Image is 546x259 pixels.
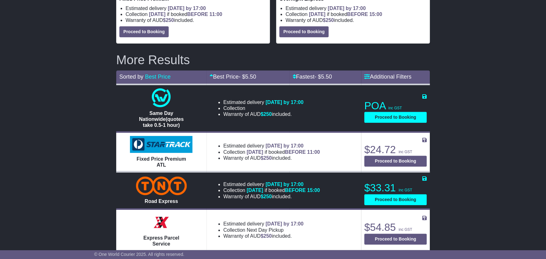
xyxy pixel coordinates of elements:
[399,188,412,192] span: inc GST
[149,12,166,17] span: [DATE]
[364,221,427,234] p: $54.85
[223,227,304,233] li: Collection
[126,5,267,11] li: Estimated delivery
[279,26,329,37] button: Proceed to Booking
[247,227,284,233] span: Next Day Pickup
[223,155,320,161] li: Warranty of AUD included.
[116,53,430,67] h2: More Results
[187,12,208,17] span: BEFORE
[266,100,304,105] span: [DATE] by 17:00
[119,74,143,80] span: Sorted by
[223,221,304,227] li: Estimated delivery
[321,74,332,80] span: 5.50
[314,74,332,80] span: - $
[307,188,320,193] span: 15:00
[388,106,402,110] span: inc GST
[325,18,334,23] span: 250
[223,99,304,105] li: Estimated delivery
[263,233,272,239] span: 250
[247,188,263,193] span: [DATE]
[266,182,304,187] span: [DATE] by 17:00
[145,199,178,204] span: Road Express
[364,234,427,245] button: Proceed to Booking
[323,18,334,23] span: $
[247,188,320,193] span: if booked
[309,12,325,17] span: [DATE]
[145,74,171,80] a: Best Price
[364,143,427,156] p: $24.72
[285,5,427,11] li: Estimated delivery
[152,88,171,107] img: One World Courier: Same Day Nationwide(quotes take 0.5-1 hour)
[399,150,412,154] span: inc GST
[285,188,306,193] span: BEFORE
[126,17,267,23] li: Warranty of AUD included.
[261,111,272,117] span: $
[261,233,272,239] span: $
[223,149,320,155] li: Collection
[245,74,256,80] span: 5.50
[328,6,366,11] span: [DATE] by 17:00
[285,149,306,155] span: BEFORE
[223,105,304,111] li: Collection
[136,176,187,195] img: TNT Domestic: Road Express
[126,11,267,17] li: Collection
[263,155,272,161] span: 250
[143,235,179,246] span: Express Parcel Service
[364,182,427,194] p: $33.31
[209,12,222,17] span: 11:00
[292,74,332,80] a: Fastest- $5.50
[285,17,427,23] li: Warranty of AUD included.
[223,143,320,149] li: Estimated delivery
[266,221,304,226] span: [DATE] by 17:00
[247,149,263,155] span: [DATE]
[263,111,272,117] span: 250
[223,194,320,199] li: Warranty of AUD included.
[364,112,427,123] button: Proceed to Booking
[309,12,382,17] span: if booked
[149,12,222,17] span: if booked
[364,100,427,112] p: POA
[266,143,304,148] span: [DATE] by 17:00
[210,74,256,80] a: Best Price- $5.50
[223,233,304,239] li: Warranty of AUD included.
[119,26,169,37] button: Proceed to Booking
[307,149,320,155] span: 11:00
[239,74,256,80] span: - $
[347,12,368,17] span: BEFORE
[166,18,174,23] span: 250
[261,194,272,199] span: $
[369,12,382,17] span: 15:00
[152,213,171,232] img: Border Express: Express Parcel Service
[364,156,427,167] button: Proceed to Booking
[94,252,184,257] span: © One World Courier 2025. All rights reserved.
[223,181,320,187] li: Estimated delivery
[261,155,272,161] span: $
[285,11,427,17] li: Collection
[136,156,186,168] span: Fixed Price Premium ATL
[139,111,184,128] span: Same Day Nationwide(quotes take 0.5-1 hour)
[223,111,304,117] li: Warranty of AUD included.
[163,18,174,23] span: $
[130,136,192,153] img: StarTrack: Fixed Price Premium ATL
[364,74,411,80] a: Additional Filters
[168,6,206,11] span: [DATE] by 17:00
[364,194,427,205] button: Proceed to Booking
[399,227,412,232] span: inc GST
[263,194,272,199] span: 250
[223,187,320,193] li: Collection
[247,149,320,155] span: if booked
